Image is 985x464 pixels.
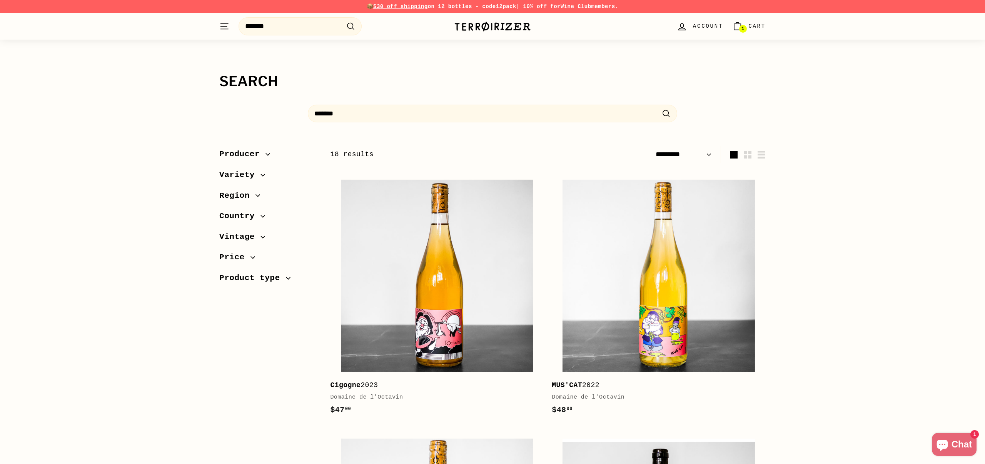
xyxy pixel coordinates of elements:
[219,167,318,187] button: Variety
[330,380,536,391] div: 2023
[728,15,770,38] a: Cart
[219,210,260,223] span: Country
[693,22,723,30] span: Account
[552,406,573,414] span: $48
[345,406,351,412] sup: 00
[219,187,318,208] button: Region
[219,270,318,290] button: Product type
[561,3,591,10] a: Wine Club
[219,208,318,229] button: Country
[219,189,255,202] span: Region
[330,149,548,160] div: 18 results
[219,74,766,89] h1: Search
[219,249,318,270] button: Price
[219,229,318,249] button: Vintage
[930,433,979,458] inbox-online-store-chat: Shopify online store chat
[552,393,758,402] div: Domaine de l'Octavin
[567,406,573,412] sup: 00
[552,381,582,389] b: MUS'CAT
[219,2,766,11] p: 📦 on 12 bottles - code | 10% off for members.
[330,406,351,414] span: $47
[219,146,318,167] button: Producer
[330,381,361,389] b: Cigogne
[496,3,516,10] strong: 12pack
[219,148,265,161] span: Producer
[330,393,536,402] div: Domaine de l'Octavin
[552,380,758,391] div: 2022
[373,3,428,10] span: $30 off shipping
[219,230,260,244] span: Vintage
[748,22,766,30] span: Cart
[330,169,544,424] a: Cigogne2023Domaine de l'Octavin
[552,169,766,424] a: MUS'CAT2022Domaine de l'Octavin
[672,15,728,38] a: Account
[219,272,286,285] span: Product type
[741,26,744,32] span: 1
[219,251,250,264] span: Price
[219,169,260,182] span: Variety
